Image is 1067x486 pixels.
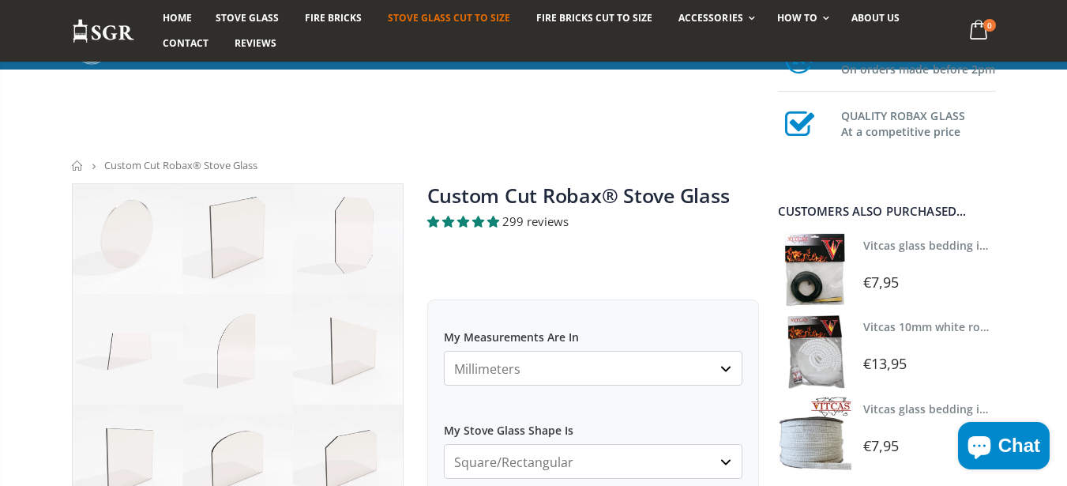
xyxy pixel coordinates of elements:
a: About us [840,6,911,31]
img: Vitcas white rope, glue and gloves kit 10mm [778,315,851,388]
a: Reviews [223,31,288,56]
a: Fire Bricks [293,6,374,31]
a: Accessories [667,6,762,31]
span: Custom Cut Robax® Stove Glass [104,158,257,172]
a: Custom Cut Robax® Stove Glass [427,182,730,209]
span: Reviews [235,36,276,50]
span: Stove Glass Cut To Size [388,11,510,24]
span: Home [163,11,192,24]
span: €7,95 [863,436,899,455]
div: Customers also purchased... [778,205,996,217]
img: Stove Glass Replacement [72,18,135,44]
a: How To [765,6,837,31]
a: Home [151,6,204,31]
inbox-online-store-chat: Shopify online store chat [953,422,1054,473]
a: Contact [151,31,220,56]
span: How To [777,11,817,24]
img: Vitcas stove glass bedding in tape [778,233,851,307]
label: My Stove Glass Shape Is [444,409,742,438]
a: Stove Glass [204,6,291,31]
span: €7,95 [863,273,899,292]
span: Fire Bricks Cut To Size [536,11,652,24]
label: My Measurements Are In [444,316,742,345]
img: Vitcas stove glass bedding in tape [778,397,851,470]
span: Stove Glass [216,11,279,24]
span: 0 [983,19,996,32]
span: 299 reviews [502,213,569,229]
span: 4.94 stars [427,213,502,229]
span: About us [851,11,900,24]
a: 0 [963,16,995,47]
span: Accessories [678,11,742,24]
a: Stove Glass Cut To Size [376,6,522,31]
a: Home [72,160,84,171]
a: Fire Bricks Cut To Size [524,6,664,31]
span: Fire Bricks [305,11,362,24]
span: €13,95 [863,354,907,373]
h3: QUALITY ROBAX GLASS At a competitive price [841,105,996,140]
span: Contact [163,36,209,50]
